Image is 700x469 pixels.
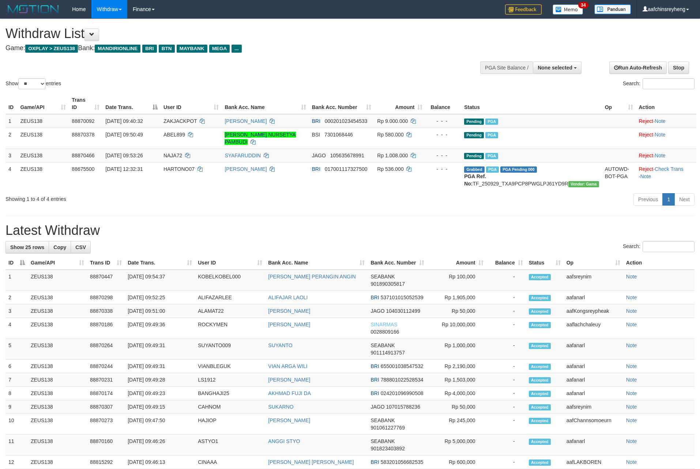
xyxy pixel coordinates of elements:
[105,153,143,158] span: [DATE] 09:53:26
[125,455,195,469] td: [DATE] 09:46:13
[268,322,310,327] a: [PERSON_NAME]
[195,291,265,304] td: ALIFAZARLEE
[461,93,602,114] th: Status
[529,439,551,445] span: Accepted
[428,152,458,159] div: - - -
[370,329,399,335] span: Copy 0028809166 to clipboard
[533,61,582,74] button: None selected
[662,193,675,206] a: 1
[427,455,486,469] td: Rp 600,000
[195,387,265,400] td: BANGHAJI25
[529,343,551,349] span: Accepted
[5,128,17,149] td: 2
[87,318,125,339] td: 88870186
[5,304,28,318] td: 3
[5,400,28,414] td: 9
[268,459,354,465] a: [PERSON_NAME] [PERSON_NAME]
[486,400,526,414] td: -
[28,304,87,318] td: ZEUS138
[5,455,28,469] td: 12
[636,128,697,149] td: ·
[464,132,484,138] span: Pending
[643,241,695,252] input: Search:
[486,435,526,455] td: -
[655,166,684,172] a: Check Trans
[125,435,195,455] td: [DATE] 09:46:26
[87,304,125,318] td: 88870338
[87,387,125,400] td: 88870174
[486,339,526,360] td: -
[95,45,140,53] span: MANDIRIONLINE
[195,318,265,339] td: ROCKYMEN
[626,417,637,423] a: Note
[268,294,308,300] a: ALIFAJAR LAOLI
[626,404,637,410] a: Note
[5,339,28,360] td: 5
[5,373,28,387] td: 7
[529,404,551,410] span: Accepted
[87,256,125,270] th: Trans ID: activate to sort column ascending
[377,132,403,138] span: Rp 580.000
[5,223,695,238] h1: Latest Withdraw
[17,162,69,190] td: ZEUS138
[564,291,623,304] td: aafanarl
[564,304,623,318] td: aafKongsreypheak
[268,377,310,383] a: [PERSON_NAME]
[505,4,542,15] img: Feedback.jpg
[370,322,397,327] span: SINARMAS
[370,390,379,396] span: BRI
[529,308,551,315] span: Accepted
[538,65,572,71] span: None selected
[232,45,241,53] span: ...
[461,162,602,190] td: TF_250929_TXA9PCP8PWGLPJ61YD9R
[381,390,424,396] span: Copy 024201096990508 to clipboard
[370,446,404,451] span: Copy 901823403892 to clipboard
[486,291,526,304] td: -
[72,132,94,138] span: 88870378
[668,61,689,74] a: Stop
[163,166,195,172] span: HARTONO07
[427,360,486,373] td: Rp 2,190,000
[386,308,420,314] span: Copy 104030112499 to clipboard
[623,78,695,89] label: Search:
[87,360,125,373] td: 88870244
[464,153,484,159] span: Pending
[370,274,395,279] span: SEABANK
[71,241,91,254] a: CSV
[486,270,526,291] td: -
[87,373,125,387] td: 88870231
[125,400,195,414] td: [DATE] 09:49:15
[125,360,195,373] td: [DATE] 09:49:31
[486,318,526,339] td: -
[159,45,175,53] span: BTN
[427,400,486,414] td: Rp 50,000
[5,149,17,162] td: 3
[529,295,551,301] span: Accepted
[225,166,267,172] a: [PERSON_NAME]
[464,173,486,187] b: PGA Ref. No:
[28,360,87,373] td: ZEUS138
[324,132,353,138] span: Copy 7301068446 to clipboard
[602,162,636,190] td: AUTOWD-BOT-PGA
[564,270,623,291] td: aafsreynim
[626,294,637,300] a: Note
[529,322,551,328] span: Accepted
[626,459,637,465] a: Note
[486,166,499,173] span: Marked by aaftrukkakada
[377,166,403,172] span: Rp 536.000
[87,414,125,435] td: 88870273
[18,78,46,89] select: Showentries
[370,417,395,423] span: SEABANK
[529,459,551,466] span: Accepted
[480,61,533,74] div: PGA Site Balance /
[125,373,195,387] td: [DATE] 09:49:28
[529,274,551,280] span: Accepted
[5,414,28,435] td: 10
[564,373,623,387] td: aafanarl
[427,270,486,291] td: Rp 100,000
[636,114,697,128] td: ·
[28,455,87,469] td: ZEUS138
[370,404,384,410] span: JAGO
[427,318,486,339] td: Rp 10,000,000
[636,93,697,114] th: Action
